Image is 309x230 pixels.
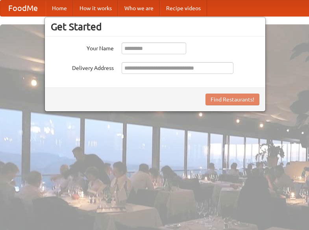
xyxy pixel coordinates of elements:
[51,21,259,33] h3: Get Started
[51,42,114,52] label: Your Name
[73,0,118,16] a: How it works
[205,94,259,105] button: Find Restaurants!
[160,0,207,16] a: Recipe videos
[46,0,73,16] a: Home
[51,62,114,72] label: Delivery Address
[0,0,46,16] a: FoodMe
[118,0,160,16] a: Who we are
